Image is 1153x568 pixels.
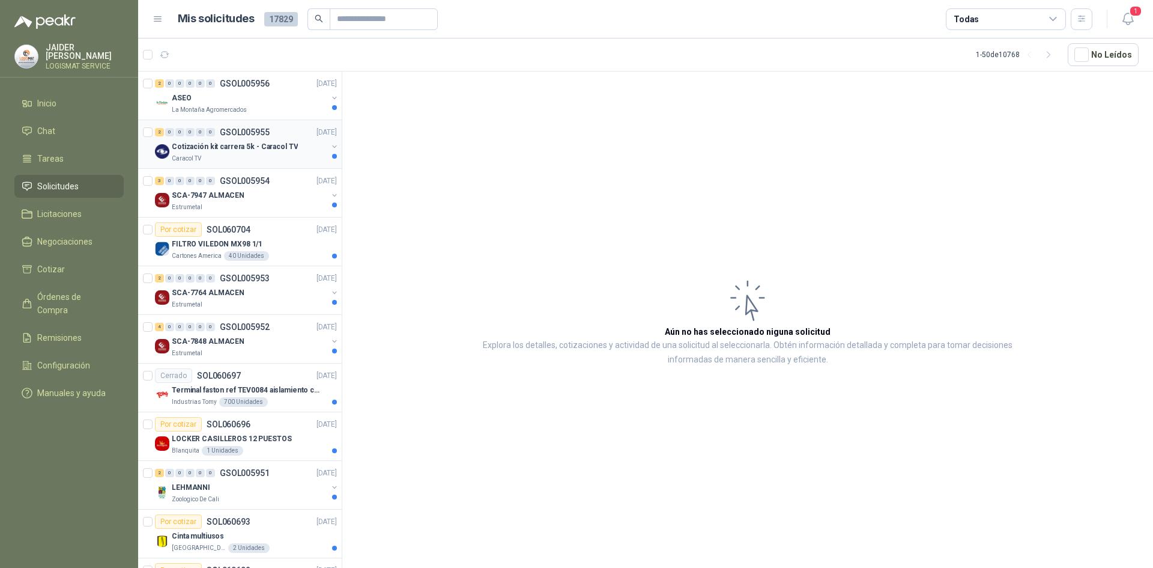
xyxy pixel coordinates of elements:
[172,287,244,299] p: SCA-7764 ALMACEN
[37,386,106,400] span: Manuales y ayuda
[186,323,195,331] div: 0
[155,76,339,115] a: 2 0 0 0 0 0 GSOL005956[DATE] Company LogoASEOLa Montaña Agromercados
[172,349,202,358] p: Estrumetal
[14,354,124,377] a: Configuración
[206,323,215,331] div: 0
[138,510,342,558] a: Por cotizarSOL060693[DATE] Company LogoCinta multiusos[GEOGRAPHIC_DATA]2 Unidades
[175,128,184,136] div: 0
[316,419,337,430] p: [DATE]
[138,218,342,266] a: Por cotizarSOL060704[DATE] Company LogoFILTRO VILEDON MX98 1/1Cartones America40 Unidades
[316,78,337,90] p: [DATE]
[155,271,339,310] a: 2 0 0 0 0 0 GSOL005953[DATE] Company LogoSCA-7764 ALMACENEstrumetal
[155,125,339,163] a: 2 0 0 0 0 0 GSOL005955[DATE] Company LogoCotización kit carrera 5k - Caracol TVCaracol TV
[155,436,169,451] img: Company Logo
[206,469,215,477] div: 0
[976,45,1058,64] div: 1 - 50 de 10768
[220,177,270,185] p: GSOL005954
[172,543,226,553] p: [GEOGRAPHIC_DATA]
[186,469,195,477] div: 0
[155,242,169,256] img: Company Logo
[37,235,92,248] span: Negociaciones
[155,469,164,477] div: 2
[37,180,79,193] span: Solicitudes
[155,534,169,548] img: Company Logo
[1068,43,1139,66] button: No Leídos
[155,323,164,331] div: 4
[175,79,184,88] div: 0
[224,251,269,261] div: 40 Unidades
[220,323,270,331] p: GSOL005952
[37,152,64,165] span: Tareas
[316,322,337,333] p: [DATE]
[175,323,184,331] div: 0
[46,43,124,60] p: JAIDER [PERSON_NAME]
[316,273,337,284] p: [DATE]
[155,485,169,499] img: Company Logo
[228,543,270,553] div: 2 Unidades
[14,147,124,170] a: Tareas
[220,79,270,88] p: GSOL005956
[165,469,174,477] div: 0
[172,336,244,347] p: SCA-7848 ALMACEN
[186,177,195,185] div: 0
[155,222,202,237] div: Por cotizar
[186,79,195,88] div: 0
[155,144,169,159] img: Company Logo
[172,251,222,261] p: Cartones America
[46,63,124,70] p: LOGISMAT SERVICE
[155,515,202,529] div: Por cotizar
[155,417,202,432] div: Por cotizar
[138,364,342,412] a: CerradoSOL060697[DATE] Company LogoTerminal faston ref TEV0084 aislamiento completoIndustrias Tom...
[165,274,174,282] div: 0
[172,397,217,407] p: Industrias Tomy
[316,224,337,236] p: [DATE]
[14,258,124,281] a: Cotizar
[220,469,270,477] p: GSOL005951
[37,124,55,138] span: Chat
[165,79,174,88] div: 0
[207,225,250,234] p: SOL060704
[165,177,174,185] div: 0
[264,12,298,26] span: 17829
[37,331,82,344] span: Remisiones
[155,174,339,212] a: 3 0 0 0 0 0 GSOL005954[DATE] Company LogoSCA-7947 ALMACENEstrumetal
[219,397,268,407] div: 700 Unidades
[155,79,164,88] div: 2
[155,177,164,185] div: 3
[316,370,337,382] p: [DATE]
[37,290,112,317] span: Órdenes de Compra
[196,79,205,88] div: 0
[665,325,831,338] h3: Aún no has seleccionado niguna solicitud
[165,323,174,331] div: 0
[316,176,337,187] p: [DATE]
[196,323,205,331] div: 0
[175,274,184,282] div: 0
[14,92,124,115] a: Inicio
[316,516,337,528] p: [DATE]
[138,412,342,461] a: Por cotizarSOL060696[DATE] Company LogoLOCKER CASILLEROS 12 PUESTOSBlanquita1 Unidades
[175,469,184,477] div: 0
[172,385,321,396] p: Terminal faston ref TEV0084 aislamiento completo
[172,203,202,212] p: Estrumetal
[172,433,292,445] p: LOCKER CASILLEROS 12 PUESTOS
[14,203,124,225] a: Licitaciones
[155,388,169,402] img: Company Logo
[165,128,174,136] div: 0
[172,141,298,153] p: Cotización kit carrera 5k - Caracol TV
[172,239,262,250] p: FILTRO VILEDON MX98 1/1
[954,13,979,26] div: Todas
[207,420,250,429] p: SOL060696
[15,45,38,68] img: Company Logo
[155,193,169,207] img: Company Logo
[14,14,76,29] img: Logo peakr
[155,339,169,353] img: Company Logo
[172,154,201,163] p: Caracol TV
[197,371,241,380] p: SOL060697
[14,382,124,405] a: Manuales y ayuda
[172,495,219,504] p: Zoologico De Cali
[172,190,244,201] p: SCA-7947 ALMACEN
[178,10,255,28] h1: Mis solicitudes
[196,469,205,477] div: 0
[175,177,184,185] div: 0
[196,128,205,136] div: 0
